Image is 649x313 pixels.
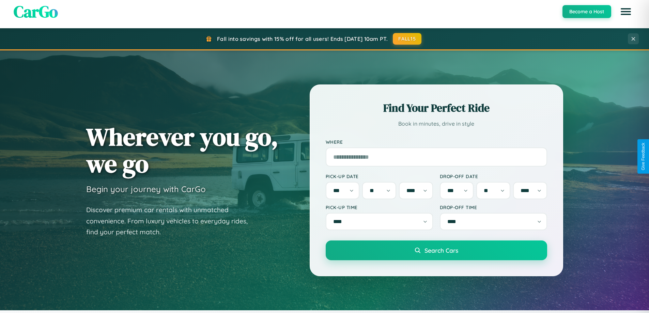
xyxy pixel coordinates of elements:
label: Drop-off Time [440,204,547,210]
span: Search Cars [424,247,458,254]
label: Pick-up Date [326,173,433,179]
span: CarGo [14,0,58,23]
h3: Begin your journey with CarGo [86,184,206,194]
p: Book in minutes, drive in style [326,119,547,129]
label: Pick-up Time [326,204,433,210]
span: Fall into savings with 15% off for all users! Ends [DATE] 10am PT. [217,35,388,42]
h2: Find Your Perfect Ride [326,100,547,115]
button: FALL15 [393,33,421,45]
button: Become a Host [562,5,611,18]
button: Search Cars [326,240,547,260]
h1: Wherever you go, we go [86,123,278,177]
label: Drop-off Date [440,173,547,179]
label: Where [326,139,547,145]
button: Open menu [616,2,635,21]
p: Discover premium car rentals with unmatched convenience. From luxury vehicles to everyday rides, ... [86,204,257,238]
div: Give Feedback [641,143,646,170]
